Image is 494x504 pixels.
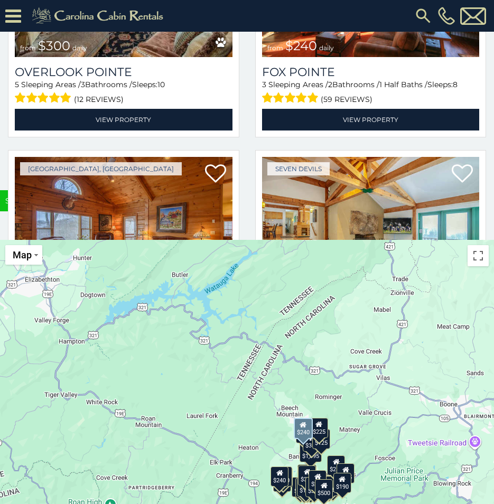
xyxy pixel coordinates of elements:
[453,80,458,89] span: 8
[305,477,323,497] div: $350
[452,163,473,185] a: Add to favorites
[298,465,316,485] div: $300
[262,79,480,106] div: Sleeping Areas / Bathrooms / Sleeps:
[13,249,32,260] span: Map
[414,6,433,25] img: search-regular.svg
[262,157,480,303] a: Brigadoon from $250 daily
[15,109,232,130] a: View Property
[309,470,327,490] div: $200
[267,44,283,52] span: from
[26,5,172,26] img: Khaki-logo.png
[72,44,87,52] span: daily
[15,157,232,303] img: Fox Crossing
[337,463,355,483] div: $155
[319,44,334,52] span: daily
[435,7,458,25] a: [PHONE_NUMBER]
[15,65,232,79] a: Overlook Pointe
[262,65,480,79] a: Fox Pointe
[74,92,124,106] span: (12 reviews)
[275,468,293,488] div: $225
[333,472,351,492] div: $190
[262,157,480,303] img: Brigadoon
[328,80,332,89] span: 2
[379,80,427,89] span: 1 Half Baths /
[285,38,317,53] span: $240
[81,80,85,89] span: 3
[205,163,226,185] a: Add to favorites
[327,455,345,475] div: $250
[293,418,312,439] div: $240
[271,466,288,486] div: $240
[312,429,330,449] div: $125
[295,477,313,497] div: $155
[20,44,36,52] span: from
[5,245,42,265] button: Change map style
[157,80,165,89] span: 10
[274,466,292,486] div: $210
[262,80,266,89] span: 3
[468,245,489,266] button: Toggle fullscreen view
[20,162,182,175] a: [GEOGRAPHIC_DATA], [GEOGRAPHIC_DATA]
[262,109,480,130] a: View Property
[320,476,338,496] div: $195
[38,38,70,53] span: $300
[302,478,320,498] div: $350
[310,418,328,438] div: $225
[15,79,232,106] div: Sleeping Areas / Bathrooms / Sleeps:
[303,431,321,451] div: $350
[321,92,372,106] span: (59 reviews)
[273,471,291,491] div: $355
[267,162,330,175] a: Seven Devils
[315,479,333,499] div: $500
[297,464,315,484] div: $190
[15,80,19,89] span: 5
[300,442,322,462] div: $1,095
[297,477,315,497] div: $175
[15,157,232,303] a: Fox Crossing from $170 daily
